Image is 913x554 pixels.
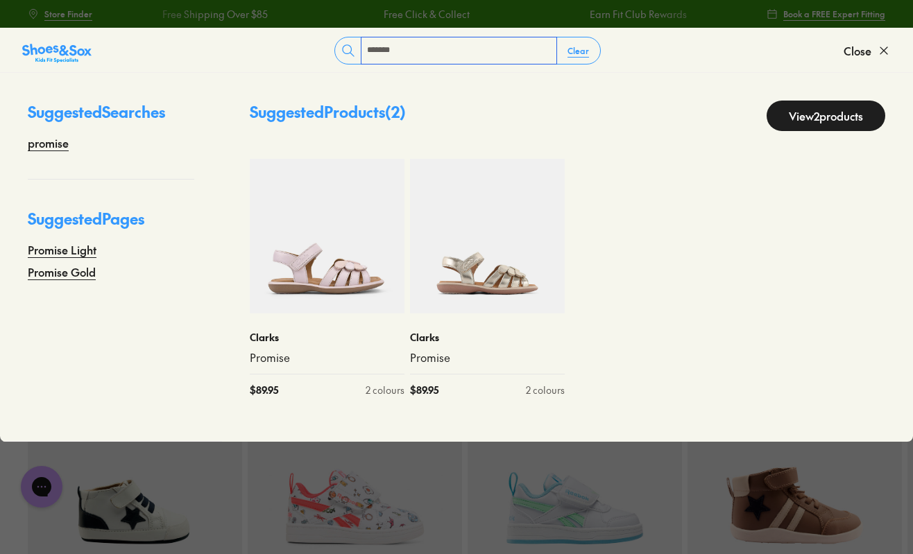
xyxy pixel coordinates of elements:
a: Book a FREE Expert Fitting [767,1,885,26]
button: Clear [556,38,600,63]
p: Clarks [410,330,565,345]
span: ( 2 ) [385,101,406,122]
a: Promise [250,350,404,365]
a: Free Click & Collect [382,7,468,21]
button: Close [844,35,891,66]
a: Promise Light [28,241,96,258]
p: Clarks [250,330,404,345]
p: Suggested Searches [28,101,194,135]
div: 2 colours [366,383,404,397]
span: Book a FREE Expert Fitting [783,8,885,20]
span: Store Finder [44,8,92,20]
a: View2products [767,101,885,131]
a: Promise [410,350,565,365]
a: Earn Fit Club Rewards [588,7,685,21]
a: promise [28,135,69,151]
a: Store Finder [28,1,92,26]
span: $ 89.95 [250,383,278,397]
span: Close [844,42,871,59]
a: Free Shipping Over $85 [161,7,266,21]
div: 2 colours [526,383,565,397]
a: Shoes &amp; Sox [22,40,92,62]
a: Promise Gold [28,263,96,280]
span: $ 89.95 [410,383,438,397]
img: SNS_Logo_Responsive.svg [22,42,92,64]
p: Suggested Products [250,101,406,131]
iframe: Gorgias live chat messenger [14,461,69,512]
p: Suggested Pages [28,207,194,241]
